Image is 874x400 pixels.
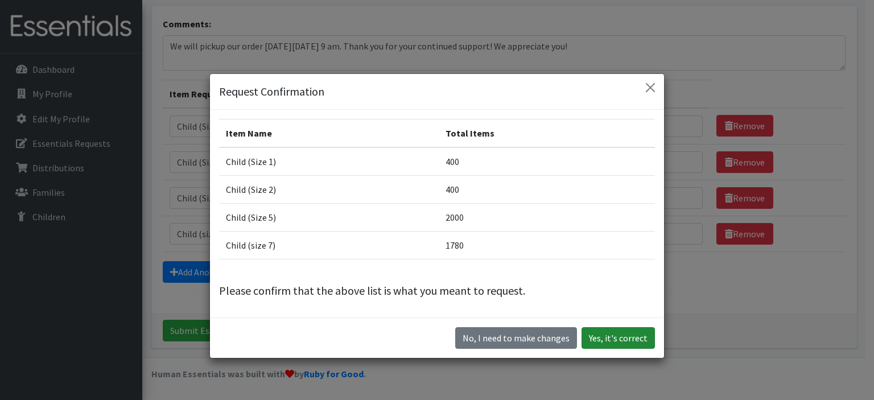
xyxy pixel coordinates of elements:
[219,204,439,232] td: Child (Size 5)
[439,147,655,176] td: 400
[582,327,655,349] button: Yes, it's correct
[219,176,439,204] td: Child (Size 2)
[439,232,655,259] td: 1780
[641,79,659,97] button: Close
[219,83,324,100] h5: Request Confirmation
[219,232,439,259] td: Child (size 7)
[439,204,655,232] td: 2000
[439,176,655,204] td: 400
[219,147,439,176] td: Child (Size 1)
[455,327,577,349] button: No I need to make changes
[219,282,655,299] p: Please confirm that the above list is what you meant to request.
[219,119,439,148] th: Item Name
[439,119,655,148] th: Total Items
